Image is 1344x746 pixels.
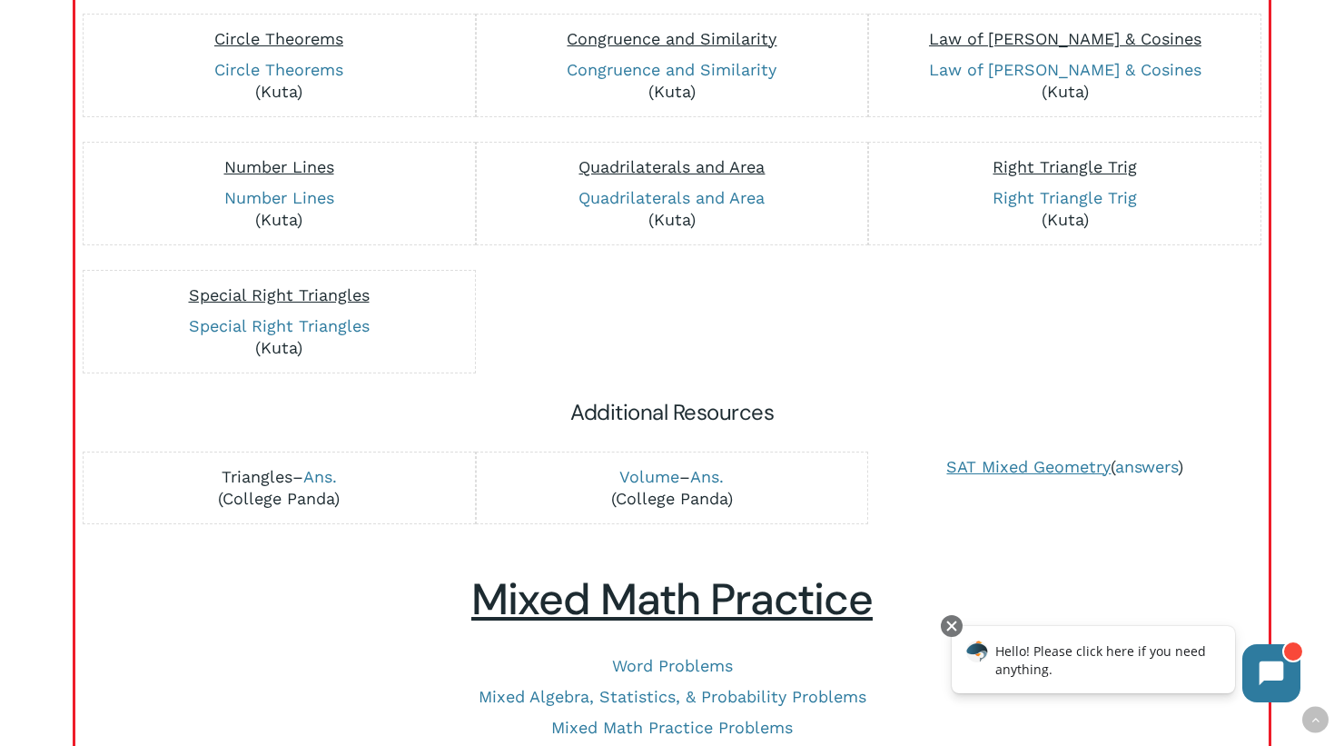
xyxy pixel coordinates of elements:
a: SAT Mixed Geometry [946,457,1111,476]
p: (Kuta) [878,187,1251,231]
a: Circle Theorems [214,60,343,79]
a: Special Right Triangles [189,316,370,335]
span: Right Triangle Trig [993,157,1137,176]
p: – (College Panda) [93,466,466,510]
a: Right Triangle Trig [993,188,1137,207]
a: Word Problems [612,656,733,675]
span: Special Right Triangles [189,285,370,304]
a: Mixed Algebra, Statistics, & Probability Problems [479,687,866,706]
p: ( ) [880,456,1250,478]
span: Number Lines [224,157,334,176]
h5: Additional Resources [94,398,1250,427]
a: Number Lines [224,188,334,207]
a: Ans. [303,467,337,486]
p: – (College Panda) [486,466,859,510]
p: (Kuta) [93,59,466,103]
u: Mixed Math Practice [471,571,873,628]
span: Congruence and Similarity [567,29,776,48]
iframe: Chatbot [933,612,1319,721]
a: Triangles [222,467,292,486]
p: (Kuta) [486,59,859,103]
a: answers [1115,457,1178,476]
a: Quadrilaterals and Area [578,188,765,207]
a: Volume [619,467,679,486]
span: Quadrilaterals and Area [578,157,765,176]
a: Mixed Math Practice Problems [551,718,793,737]
span: Circle Theorems [214,29,343,48]
a: Ans. [690,467,724,486]
a: Law of [PERSON_NAME] & Cosines [929,60,1201,79]
span: Law of [PERSON_NAME] & Cosines [929,29,1201,48]
p: (Kuta) [93,315,466,359]
p: (Kuta) [93,187,466,231]
p: (Kuta) [486,187,859,231]
p: (Kuta) [878,59,1251,103]
a: Congruence and Similarity [567,60,776,79]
